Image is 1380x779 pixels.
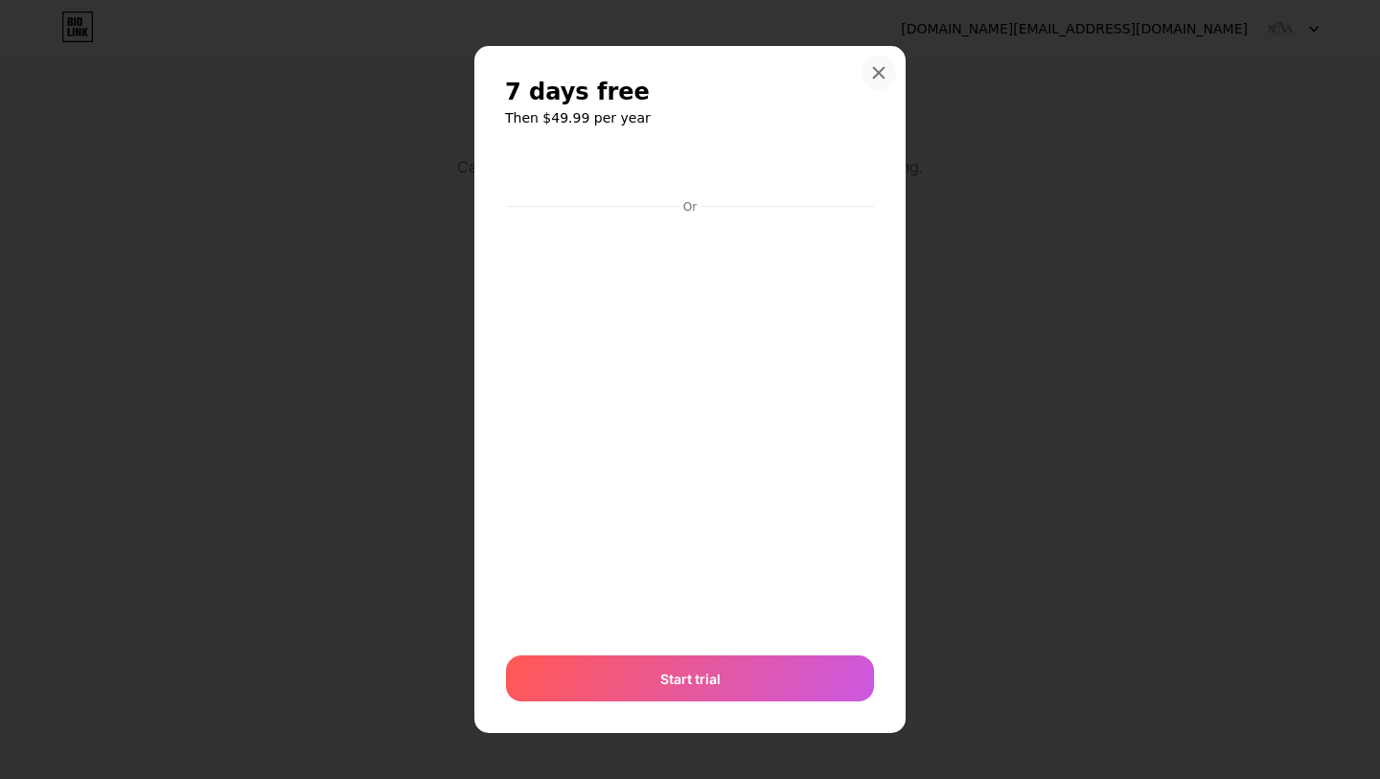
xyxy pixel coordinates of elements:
[679,199,701,215] div: Or
[505,77,650,107] span: 7 days free
[506,148,874,194] iframe: Secure payment button frame
[505,108,875,127] h6: Then $49.99 per year
[660,669,721,689] span: Start trial
[502,217,878,637] iframe: Secure payment input frame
